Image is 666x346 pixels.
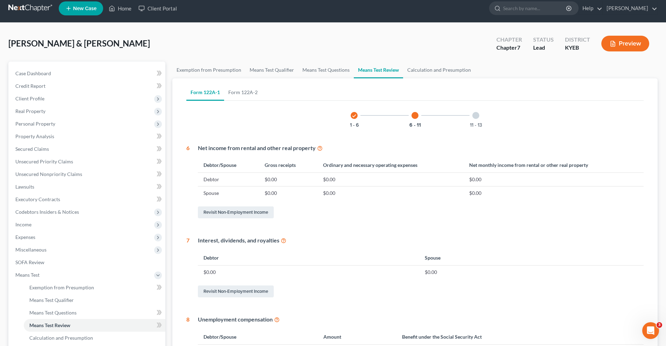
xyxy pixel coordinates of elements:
span: Lawsuits [15,184,34,190]
td: $0.00 [464,173,644,186]
div: Chapter [496,36,522,44]
a: Unsecured Priority Claims [10,155,165,168]
a: Credit Report [10,80,165,92]
div: 6 [186,144,189,220]
span: Expenses [15,234,35,240]
a: Unsecured Nonpriority Claims [10,168,165,181]
i: check [352,113,357,118]
a: Exemption from Presumption [24,281,165,294]
span: Means Test Qualifier [29,297,74,303]
span: Property Analysis [15,133,54,139]
td: $0.00 [198,265,419,278]
iframe: Intercom live chat [642,322,659,339]
span: 3 [657,322,662,328]
th: Gross receipts [259,158,317,173]
a: Means Test Review [24,319,165,332]
a: Means Test Questions [298,62,354,78]
div: Lead [533,44,554,52]
a: Exemption from Presumption [172,62,245,78]
div: District [565,36,590,44]
th: Debtor [198,250,419,265]
th: Amount [318,329,397,344]
a: Calculation and Presumption [403,62,475,78]
div: Status [533,36,554,44]
span: Exemption from Presumption [29,284,94,290]
span: Unsecured Nonpriority Claims [15,171,82,177]
td: $0.00 [259,173,317,186]
span: Means Test Review [29,322,70,328]
span: Calculation and Presumption [29,335,93,341]
a: Home [105,2,135,15]
td: $0.00 [464,186,644,199]
div: KYEB [565,44,590,52]
span: Credit Report [15,83,45,89]
td: $0.00 [317,186,464,199]
button: 1 - 6 [350,123,359,128]
a: Means Test Review [354,62,403,78]
a: Case Dashboard [10,67,165,80]
th: Ordinary and necessary operating expenses [317,158,464,173]
div: Interest, dividends, and royalties [198,236,644,245]
a: SOFA Review [10,256,165,269]
span: Secured Claims [15,146,49,152]
th: Spouse [419,250,644,265]
div: Chapter [496,44,522,52]
a: Property Analysis [10,130,165,143]
th: Benefit under the Social Security Act [396,329,644,344]
div: Net income from rental and other real property [198,144,644,152]
a: Means Test Questions [24,306,165,319]
div: 7 [186,236,189,299]
span: Income [15,221,31,227]
button: 11 - 13 [470,123,482,128]
a: Executory Contracts [10,193,165,206]
input: Search by name... [503,2,567,15]
span: [PERSON_NAME] & [PERSON_NAME] [8,38,150,48]
a: [PERSON_NAME] [603,2,657,15]
a: Form 122A-2 [224,84,262,101]
td: Spouse [198,186,259,199]
span: Personal Property [15,121,55,127]
td: $0.00 [317,173,464,186]
span: Executory Contracts [15,196,60,202]
a: Lawsuits [10,181,165,193]
a: Means Test Qualifier [245,62,298,78]
span: Codebtors Insiders & Notices [15,209,79,215]
button: 6 - 11 [409,123,421,128]
span: Real Property [15,108,45,114]
td: Debtor [198,173,259,186]
span: Means Test [15,272,40,278]
td: $0.00 [259,186,317,199]
a: Help [579,2,602,15]
td: $0.00 [419,265,644,278]
span: Case Dashboard [15,70,51,76]
span: New Case [73,6,96,11]
span: Means Test Questions [29,310,77,316]
th: Net monthly income from rental or other real property [464,158,644,173]
a: Form 122A-1 [186,84,224,101]
th: Debtor/Spouse [198,158,259,173]
a: Calculation and Presumption [24,332,165,344]
span: Client Profile [15,96,44,101]
a: Means Test Qualifier [24,294,165,306]
span: Unsecured Priority Claims [15,158,73,164]
a: Secured Claims [10,143,165,155]
span: 7 [517,44,520,51]
th: Debtor/Spouse [198,329,317,344]
span: SOFA Review [15,259,44,265]
div: Unemployment compensation [198,316,644,324]
span: Miscellaneous [15,247,46,253]
a: Revisit Non-Employment Income [198,206,274,218]
a: Client Portal [135,2,180,15]
a: Revisit Non-Employment Income [198,285,274,297]
button: Preview [601,36,649,51]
